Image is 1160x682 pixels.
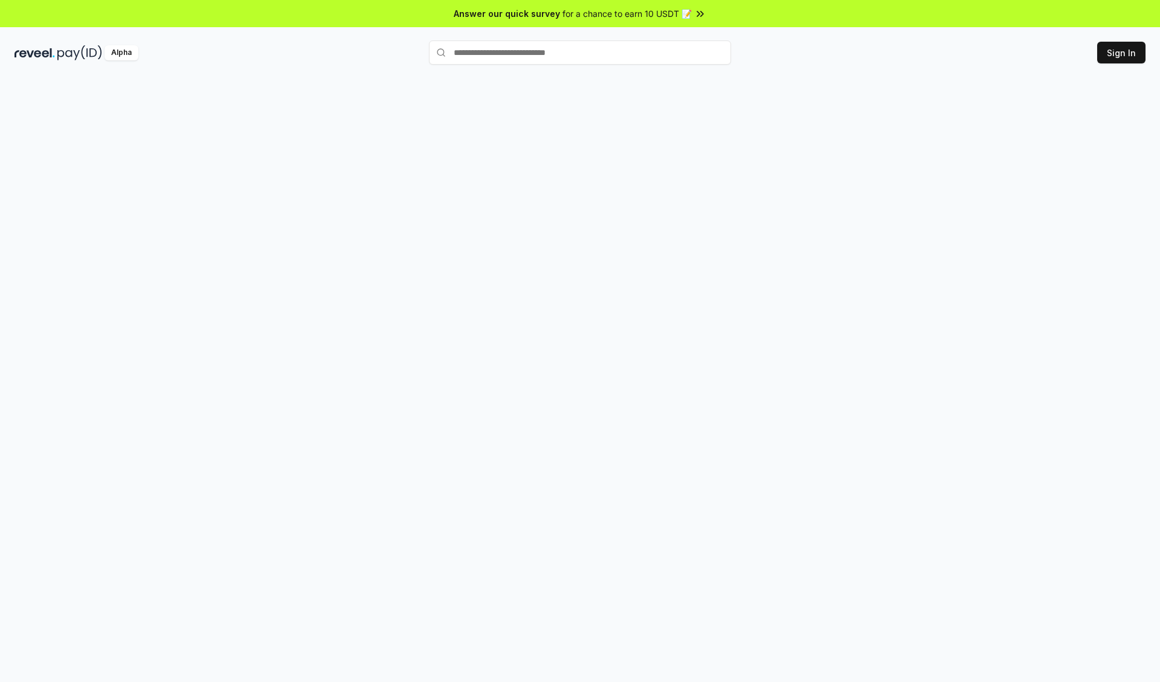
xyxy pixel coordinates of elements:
div: Alpha [105,45,138,60]
span: Answer our quick survey [454,7,560,20]
button: Sign In [1097,42,1145,63]
img: reveel_dark [14,45,55,60]
span: for a chance to earn 10 USDT 📝 [562,7,692,20]
img: pay_id [57,45,102,60]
